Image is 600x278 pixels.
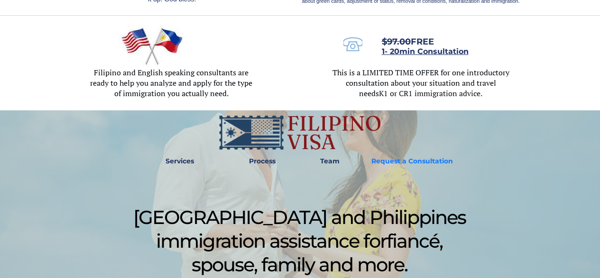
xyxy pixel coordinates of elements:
[367,151,457,172] a: Request a Consultation
[249,157,276,165] strong: Process
[382,36,434,47] span: FREE
[387,229,439,252] span: fiancé
[382,47,469,56] span: 1- 20min Consultation
[382,48,469,55] a: 1- 20min Consultation
[320,157,340,165] strong: Team
[159,151,201,172] a: Services
[90,67,252,99] span: Filipino and English speaking consultants are ready to help you analyze and apply for the type of...
[133,206,466,276] span: [GEOGRAPHIC_DATA] and Philippines immigration assistance for , spouse, family and more.
[382,36,411,47] s: $97.00
[244,151,280,172] a: Process
[166,157,194,165] strong: Services
[371,157,453,165] strong: Request a Consultation
[379,88,482,99] span: K1 or CR1 immigration advice.
[314,151,346,172] a: Team
[332,67,509,99] span: This is a LIMITED TIME OFFER for one introductory consultation about your situation and travel needs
